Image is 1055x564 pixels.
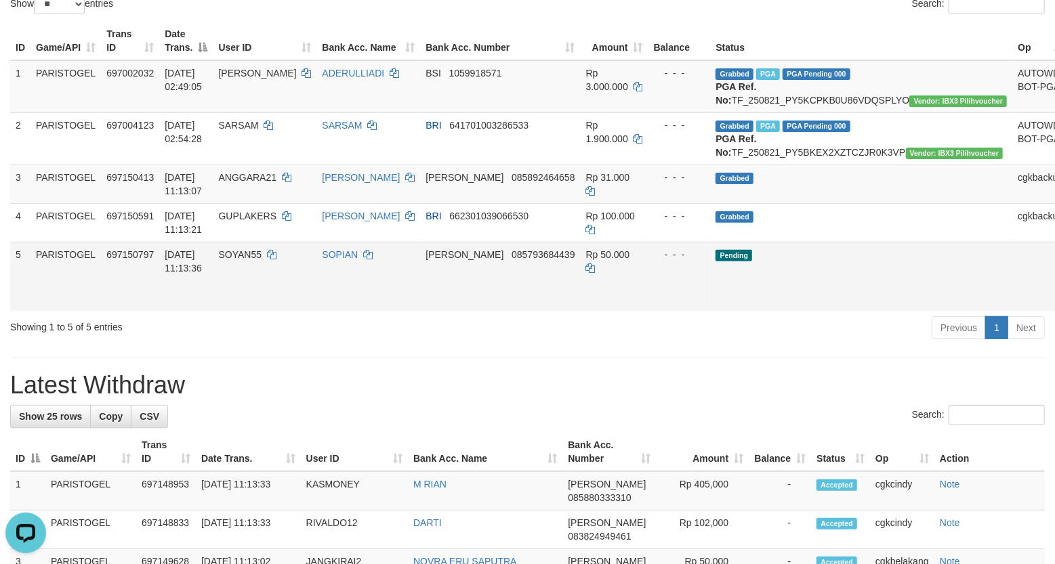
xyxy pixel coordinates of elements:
[45,471,136,511] td: PARISTOGEL
[932,316,986,339] a: Previous
[136,433,196,471] th: Trans ID: activate to sort column ascending
[165,172,202,196] span: [DATE] 11:13:07
[749,511,811,549] td: -
[219,68,297,79] span: [PERSON_NAME]
[136,471,196,511] td: 697148953
[811,433,870,471] th: Status: activate to sort column ascending
[10,203,30,242] td: 4
[322,249,358,260] a: SOPIAN
[568,492,631,503] span: Copy 085880333310 to clipboard
[159,22,213,60] th: Date Trans.: activate to sort column descending
[648,22,711,60] th: Balance
[30,60,101,113] td: PARISTOGEL
[408,433,562,471] th: Bank Acc. Name: activate to sort column ascending
[716,250,752,261] span: Pending
[912,405,1045,425] label: Search:
[512,172,575,183] span: Copy 085892464658 to clipboard
[816,518,857,529] span: Accepted
[322,211,400,221] a: [PERSON_NAME]
[10,165,30,203] td: 3
[749,471,811,511] td: -
[196,433,301,471] th: Date Trans.: activate to sort column ascending
[140,411,159,422] span: CSV
[5,5,46,46] button: Open LiveChat chat widget
[106,211,154,221] span: 697150591
[1008,316,1045,339] a: Next
[413,479,447,490] a: M RIAN
[45,433,136,471] th: Game/API: activate to sort column ascending
[710,22,1012,60] th: Status
[656,511,749,549] td: Rp 102,000
[783,68,850,80] span: PGA Pending
[716,173,753,184] span: Grabbed
[710,60,1012,113] td: TF_250821_PY5KCPKB0U86VDQSPLYO
[322,120,362,131] a: SARSAM
[756,68,780,80] span: Marked by cgkcindy
[101,22,159,60] th: Trans ID: activate to sort column ascending
[413,517,442,528] a: DARTI
[165,211,202,235] span: [DATE] 11:13:21
[586,211,635,221] span: Rp 100.000
[783,121,850,132] span: PGA Pending
[716,68,753,80] span: Grabbed
[45,511,136,549] td: PARISTOGEL
[196,471,301,511] td: [DATE] 11:13:33
[10,372,1045,399] h1: Latest Withdraw
[136,511,196,549] td: 697148833
[196,511,301,549] td: [DATE] 11:13:33
[106,172,154,183] span: 697150413
[426,172,503,183] span: [PERSON_NAME]
[716,81,756,106] b: PGA Ref. No:
[316,22,420,60] th: Bank Acc. Name: activate to sort column ascending
[219,211,277,221] span: GUPLAKERS
[426,120,441,131] span: BRI
[99,411,123,422] span: Copy
[131,405,168,428] a: CSV
[219,172,277,183] span: ANGGARA21
[426,211,441,221] span: BRI
[19,411,82,422] span: Show 25 rows
[449,211,529,221] span: Copy 662301039066530 to clipboard
[568,517,646,528] span: [PERSON_NAME]
[30,22,101,60] th: Game/API: activate to sort column ascending
[420,22,580,60] th: Bank Acc. Number: activate to sort column ascending
[322,172,400,183] a: [PERSON_NAME]
[654,118,705,132] div: - - -
[106,120,154,131] span: 697004123
[426,249,503,260] span: [PERSON_NAME]
[654,248,705,261] div: - - -
[870,471,934,511] td: cgkcindy
[10,22,30,60] th: ID
[106,249,154,260] span: 697150797
[106,68,154,79] span: 697002032
[716,121,753,132] span: Grabbed
[940,517,960,528] a: Note
[654,171,705,184] div: - - -
[586,249,630,260] span: Rp 50.000
[562,433,656,471] th: Bank Acc. Number: activate to sort column ascending
[10,315,430,334] div: Showing 1 to 5 of 5 entries
[165,120,202,144] span: [DATE] 02:54:28
[716,133,756,158] b: PGA Ref. No:
[301,511,408,549] td: RIVALDO12
[512,249,575,260] span: Copy 085793684439 to clipboard
[870,511,934,549] td: cgkcindy
[749,433,811,471] th: Balance: activate to sort column ascending
[10,112,30,165] td: 2
[30,112,101,165] td: PARISTOGEL
[426,68,441,79] span: BSI
[940,479,960,490] a: Note
[30,242,101,311] td: PARISTOGEL
[10,242,30,311] td: 5
[10,433,45,471] th: ID: activate to sort column descending
[449,68,502,79] span: Copy 1059918571 to clipboard
[10,60,30,113] td: 1
[219,120,259,131] span: SARSAM
[586,68,628,92] span: Rp 3.000.000
[656,471,749,511] td: Rp 405,000
[90,405,131,428] a: Copy
[10,471,45,511] td: 1
[30,165,101,203] td: PARISTOGEL
[449,120,529,131] span: Copy 641701003286533 to clipboard
[906,148,1004,159] span: Vendor URL: https://payment5.1velocity.biz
